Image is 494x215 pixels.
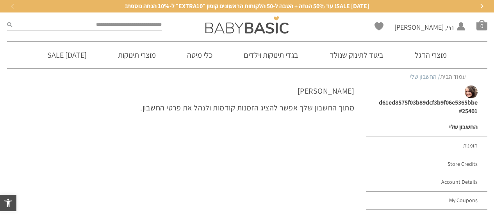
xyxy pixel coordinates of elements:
[366,173,487,192] a: Account Details
[232,42,310,68] a: בגדי תינוקות וילדים
[7,85,355,96] p: [PERSON_NAME]
[36,42,98,68] a: [DATE] SALE
[366,118,487,137] a: החשבון שלי
[394,32,454,42] span: החשבון שלי
[403,42,458,68] a: מוצרי הדגל
[125,2,369,11] span: [DATE] SALE! עד 50% הנחה + הטבה ל-50 הלקוחות הראשונים קופון ״EXTRA10״ ל-10% הנחה נוספת!
[29,73,466,81] nav: Breadcrumb
[15,2,480,11] a: [DATE] SALE! עד 50% הנחה + הטבה ל-50 הלקוחות הראשונים קופון ״EXTRA10״ ל-10% הנחה נוספת!
[318,42,395,68] a: ביגוד לתינוק שנולד
[106,42,168,68] a: מוצרי תינוקות
[366,137,487,155] a: הזמנות
[7,102,355,113] p: מתוך החשבון שלך אפשר להציג הזמנות קודמות ולנהל את פרטי החשבון.
[476,0,487,12] button: Next
[205,16,289,34] img: Baby Basic בגדי תינוקות וילדים אונליין
[364,98,479,116] div: d61ed8575f03b89dcf3b9f06e5365bbe #25401
[366,155,487,174] a: Store Credits
[440,73,466,81] a: עמוד הבית
[375,22,383,33] span: Wishlist
[476,20,487,30] a: סל קניות0
[366,192,487,210] a: My Coupons
[175,42,224,68] a: כלי מיטה
[375,22,383,30] a: Wishlist
[476,20,487,30] span: סל קניות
